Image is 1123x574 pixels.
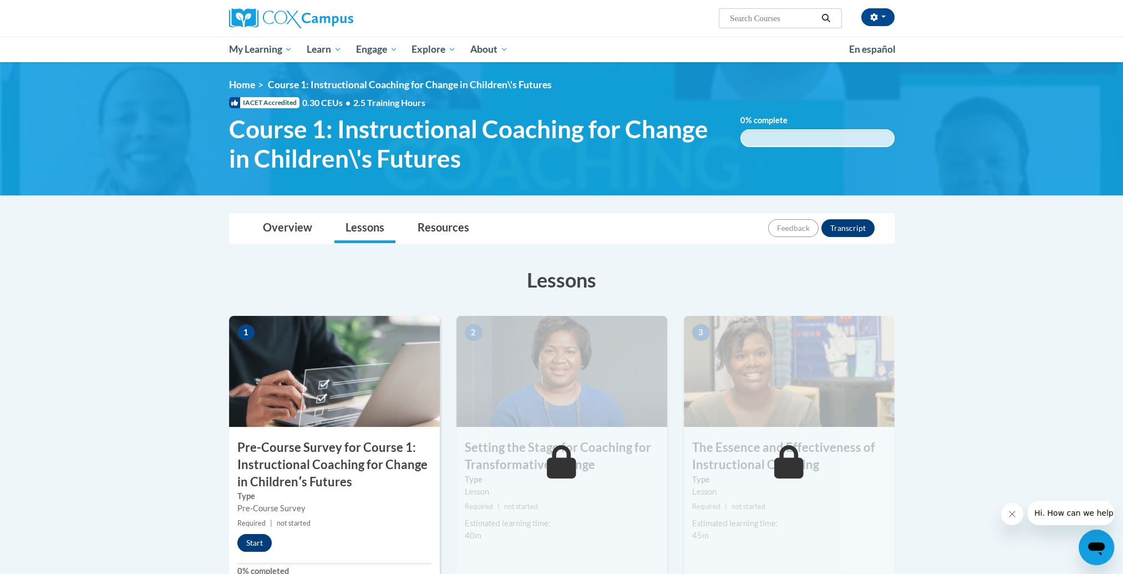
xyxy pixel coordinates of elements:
[692,486,886,498] div: Lesson
[463,37,515,62] a: About
[465,517,659,530] div: Estimated learning time:
[229,97,299,108] span: IACET Accredited
[849,43,896,55] span: En español
[692,531,709,540] span: 45m
[7,8,90,17] span: Hi. How can we help?
[725,502,727,511] span: |
[270,519,272,527] span: |
[861,8,895,26] button: Account Settings
[277,519,311,527] span: not started
[345,97,350,108] span: •
[229,114,724,173] span: Course 1: Instructional Coaching for Change in Children\'s Futures
[299,37,349,62] a: Learn
[465,474,659,486] label: Type
[229,79,255,90] a: Home
[692,474,886,486] label: Type
[465,324,482,341] span: 2
[465,502,493,511] span: Required
[1001,503,1023,525] iframe: Close message
[740,115,745,125] span: 0
[302,97,353,109] span: 0.30 CEUs
[465,486,659,498] div: Lesson
[456,316,667,427] img: Course Image
[684,316,895,427] img: Course Image
[222,37,300,62] a: My Learning
[465,531,481,540] span: 40m
[692,517,886,530] div: Estimated learning time:
[228,43,292,56] span: My Learning
[229,316,440,427] img: Course Image
[456,439,667,474] h3: Setting the Stage for Coaching for Transformative Change
[731,502,765,511] span: not started
[334,214,395,243] a: Lessons
[692,502,720,511] span: Required
[740,114,804,127] label: % complete
[212,37,911,62] div: Main menu
[237,502,431,515] div: Pre-Course Survey
[404,37,463,62] a: Explore
[237,519,266,527] span: Required
[504,502,538,511] span: not started
[768,219,819,237] button: Feedback
[237,324,255,341] span: 1
[842,38,903,61] a: En español
[1079,530,1114,565] iframe: Button to launch messaging window
[268,79,552,90] span: Course 1: Instructional Coaching for Change in Children\'s Futures
[252,214,323,243] a: Overview
[353,97,425,108] span: 2.5 Training Hours
[229,8,353,28] img: Cox Campus
[729,12,817,25] input: Search Courses
[229,266,895,294] h3: Lessons
[692,324,710,341] span: 3
[817,12,834,25] button: Search
[684,439,895,474] h3: The Essence and Effectiveness of Instructional Coaching
[229,439,440,490] h3: Pre-Course Survey for Course 1: Instructional Coaching for Change in Childrenʹs Futures
[470,43,508,56] span: About
[1028,501,1114,525] iframe: Message from company
[229,8,440,28] a: Cox Campus
[497,502,500,511] span: |
[307,43,342,56] span: Learn
[411,43,456,56] span: Explore
[821,219,875,237] button: Transcript
[237,490,431,502] label: Type
[237,534,272,552] button: Start
[356,43,398,56] span: Engage
[349,37,405,62] a: Engage
[406,214,480,243] a: Resources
